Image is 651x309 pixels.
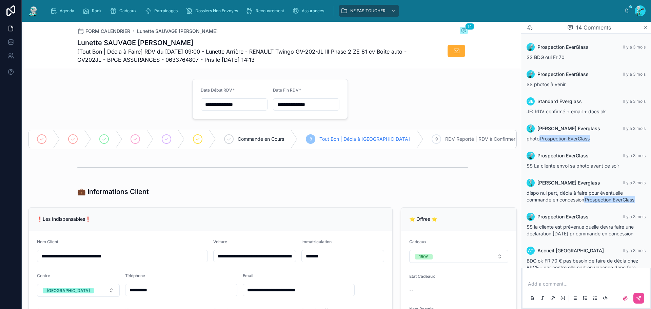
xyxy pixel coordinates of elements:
[195,8,238,14] span: Dossiers Non Envoyés
[77,38,417,47] h1: Lunette SAUVAGE [PERSON_NAME]
[419,254,429,259] div: 150€
[256,8,284,14] span: Recouvrement
[623,214,646,219] span: Il y a 3 mois
[527,224,634,236] span: SS la cliente est prévenue quelle devra faire une déclaration [DATE] pr commande en concession
[243,273,253,278] span: Email
[290,5,329,17] a: Assurances
[445,136,515,142] span: RDV Reporté | RDV à Confirmer
[201,88,232,93] span: Date Début RDV
[623,153,646,158] span: Il y a 3 mois
[184,5,243,17] a: Dossiers Non Envoyés
[119,8,137,14] span: Cadeaux
[528,248,533,253] span: AT
[460,27,468,35] button: 14
[623,72,646,77] span: Il y a 3 mois
[154,8,178,14] span: Parrainages
[108,5,141,17] a: Cadeaux
[409,287,413,293] span: --
[623,180,646,185] span: Il y a 3 mois
[80,5,106,17] a: Rack
[527,136,591,141] span: photo
[527,109,606,114] span: JF: RDV confirmé + email + docs ok
[45,3,624,18] div: scrollable content
[528,99,533,104] span: SE
[623,126,646,131] span: Il y a 3 mois
[37,273,50,278] span: Centre
[37,284,120,297] button: Select Button
[537,71,589,78] span: Prospection EverGlass
[302,8,324,14] span: Assurances
[137,28,218,35] a: Lunette SAUVAGE [PERSON_NAME]
[60,8,74,14] span: Agenda
[527,81,566,87] span: SS photos à venir
[350,8,386,14] span: NE PAS TOUCHER
[92,8,102,14] span: Rack
[238,136,284,142] span: Commande en Cours
[537,125,600,132] span: [PERSON_NAME] Everglass
[409,274,435,279] span: Etat Cadeaux
[623,99,646,104] span: Il y a 3 mois
[527,258,638,277] span: BDG ok FR 70 € pas besoin de faire de décla chez BPCE - par contre elle part en vacance donc fera...
[339,5,399,17] a: NE PAS TOUCHER
[27,5,39,16] img: App logo
[539,135,590,142] span: Prospection EverGlass
[465,23,474,30] span: 14
[37,216,91,222] span: ❗Les Indispensables❗
[48,5,79,17] a: Agenda
[537,247,604,254] span: Accueil [GEOGRAPHIC_DATA]
[213,239,227,244] span: Voiture
[125,273,145,278] span: Téléphone
[273,88,299,93] span: Date Fin RDV
[319,136,410,142] span: Tout Bon | Décla à [GEOGRAPHIC_DATA]
[77,187,149,196] h1: 💼 Informations Client
[537,44,589,51] span: Prospection EverGlass
[77,47,417,64] span: [Tout Bon | Décla à Faire] RDV du [DATE] 09:00 - Lunette Arrière - RENAULT Twingo GV-202-JL III P...
[85,28,130,35] span: FORM CALENDRIER
[623,248,646,253] span: Il y a 3 mois
[537,152,589,159] span: Prospection EverGlass
[435,136,438,142] span: 9
[537,179,600,186] span: [PERSON_NAME] Everglass
[537,98,582,105] span: Standard Everglass
[409,250,508,263] button: Select Button
[527,163,619,169] span: SS La cliente envoi sa photo avant ce soir
[47,288,90,293] div: [GEOGRAPHIC_DATA]
[310,136,312,142] span: 8
[623,44,646,50] span: Il y a 3 mois
[527,190,636,202] span: dispo nul part, décla à faire pour éventuelle commande en concession
[143,5,182,17] a: Parrainages
[77,28,130,35] a: FORM CALENDRIER
[244,5,289,17] a: Recouvrement
[537,213,589,220] span: Prospection EverGlass
[409,216,437,222] span: ⭐ Offres ⭐
[527,54,565,60] span: SS BDG oui Fr 70
[576,23,611,32] span: 14 Comments
[409,239,427,244] span: Cadeaux
[584,196,635,203] span: Prospection EverGlass
[301,239,332,244] span: Immatriculation
[37,239,58,244] span: Nom Client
